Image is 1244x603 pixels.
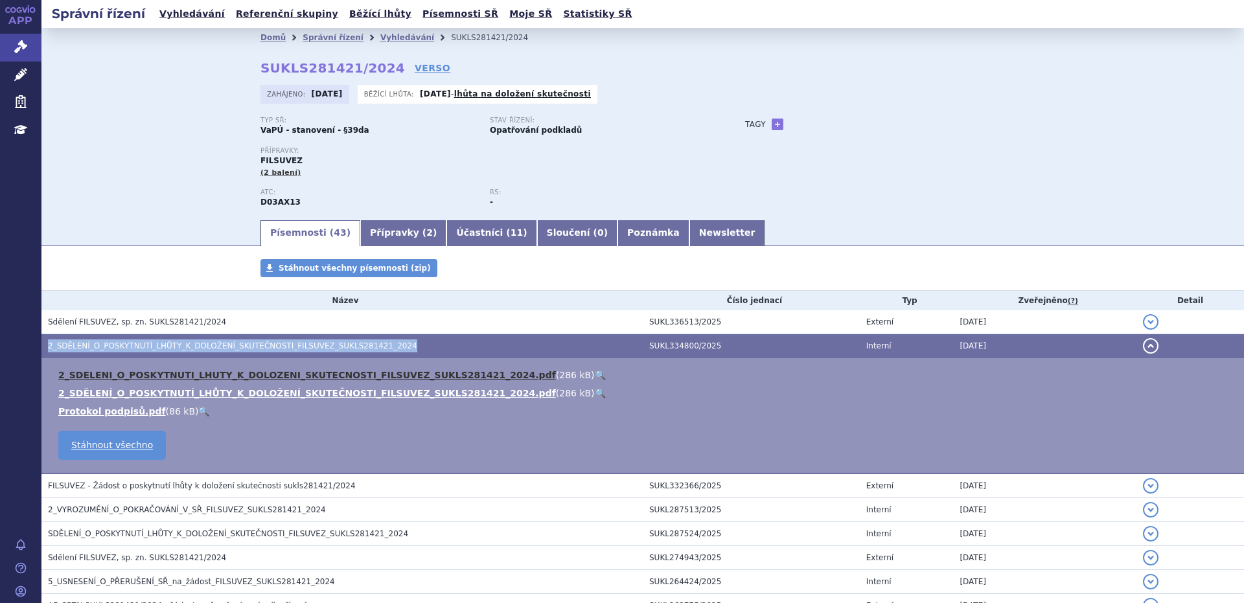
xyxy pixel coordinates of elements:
a: Běžící lhůty [345,5,415,23]
td: [DATE] [953,498,1136,522]
span: 286 kB [559,370,591,380]
td: [DATE] [953,334,1136,358]
a: 2_SDĚLENÍ_O_POSKYTNUTÍ_LHŮTY_K_DOLOŽENÍ_SKUTEČNOSTI_FILSUVEZ_SUKLS281421_2024.pdf [58,388,556,398]
span: Externí [866,317,893,326]
span: FILSUVEZ - Žádost o poskytnutí lhůty k doložení skutečnosti sukls281421/2024 [48,481,356,490]
a: Stáhnout všechno [58,431,166,460]
span: 286 kB [559,388,591,398]
span: Interní [866,505,892,514]
span: 11 [511,227,523,238]
a: 🔍 [595,388,606,398]
span: Interní [866,529,892,538]
p: RS: [490,188,706,196]
button: detail [1143,502,1158,518]
strong: BŘEZOVÁ KŮRA [260,198,301,207]
th: Název [41,291,643,310]
button: detail [1143,314,1158,330]
p: Stav řízení: [490,117,706,124]
a: Přípravky (2) [360,220,446,246]
span: 2 [426,227,433,238]
span: Interní [866,341,892,350]
span: 43 [334,227,346,238]
a: VERSO [415,62,450,74]
a: Domů [260,33,286,42]
span: Běžící lhůta: [364,89,417,99]
span: 5_USNESENÍ_O_PŘERUŠENÍ_SŘ_na_žádost_FILSUVEZ_SUKLS281421_2024 [48,577,335,586]
a: Protokol podpisů.pdf [58,406,166,416]
td: [DATE] [953,310,1136,334]
td: SUKL336513/2025 [643,310,860,334]
span: 2_SDĚLENÍ_O_POSKYTNUTÍ_LHŮTY_K_DOLOŽENÍ_SKUTEČNOSTI_FILSUVEZ_SUKLS281421_2024 [48,341,417,350]
button: detail [1143,574,1158,589]
td: [DATE] [953,473,1136,498]
span: Zahájeno: [267,89,308,99]
td: SUKL332366/2025 [643,473,860,498]
a: Statistiky SŘ [559,5,636,23]
span: 86 kB [169,406,195,416]
span: Externí [866,553,893,562]
span: Externí [866,481,893,490]
strong: - [490,198,493,207]
span: Sdělení FILSUVEZ, sp. zn. SUKLS281421/2024 [48,553,226,562]
td: [DATE] [953,570,1136,594]
strong: Opatřování podkladů [490,126,582,135]
li: SUKLS281421/2024 [451,28,545,47]
a: Písemnosti SŘ [419,5,502,23]
span: FILSUVEZ [260,156,303,165]
span: Stáhnout všechny písemnosti (zip) [279,264,431,273]
p: Typ SŘ: [260,117,477,124]
th: Typ [860,291,954,310]
th: Detail [1136,291,1244,310]
li: ( ) [58,387,1231,400]
button: detail [1143,338,1158,354]
th: Zveřejněno [953,291,1136,310]
a: Newsletter [689,220,765,246]
span: 2_VYROZUMĚNÍ_O_POKRAČOVÁNÍ_V_SŘ_FILSUVEZ_SUKLS281421_2024 [48,505,326,514]
a: 🔍 [198,406,209,416]
a: 🔍 [595,370,606,380]
td: [DATE] [953,522,1136,546]
a: Písemnosti (43) [260,220,360,246]
span: 0 [597,227,604,238]
h3: Tagy [745,117,766,132]
a: Moje SŘ [505,5,556,23]
button: detail [1143,478,1158,494]
li: ( ) [58,405,1231,418]
a: Správní řízení [303,33,363,42]
button: detail [1143,526,1158,541]
a: Stáhnout všechny písemnosti (zip) [260,259,437,277]
strong: SUKLS281421/2024 [260,60,405,76]
strong: [DATE] [312,89,343,98]
p: Přípravky: [260,147,719,155]
td: SUKL334800/2025 [643,334,860,358]
h2: Správní řízení [41,5,155,23]
td: SUKL274943/2025 [643,546,860,570]
a: Referenční skupiny [232,5,342,23]
td: SUKL287513/2025 [643,498,860,522]
a: Účastníci (11) [446,220,536,246]
a: + [772,119,783,130]
strong: [DATE] [420,89,451,98]
p: ATC: [260,188,477,196]
p: - [420,89,591,99]
li: ( ) [58,369,1231,381]
td: SUKL287524/2025 [643,522,860,546]
span: Sdělení FILSUVEZ, sp. zn. SUKLS281421/2024 [48,317,226,326]
button: detail [1143,550,1158,565]
a: 2_SDELENI_O_POSKYTNUTI_LHUTY_K_DOLOZENI_SKUTECNOSTI_FILSUVEZ_SUKLS281421_2024.pdf [58,370,556,380]
th: Číslo jednací [643,291,860,310]
a: Vyhledávání [380,33,434,42]
td: [DATE] [953,546,1136,570]
span: (2 balení) [260,168,301,177]
a: Sloučení (0) [537,220,617,246]
strong: VaPÚ - stanovení - §39da [260,126,369,135]
span: SDĚLENÍ_O_POSKYTNUTÍ_LHŮTY_K_DOLOŽENÍ_SKUTEČNOSTI_FILSUVEZ_SUKLS281421_2024 [48,529,408,538]
abbr: (?) [1068,297,1078,306]
a: Vyhledávání [155,5,229,23]
td: SUKL264424/2025 [643,570,860,594]
span: Interní [866,577,892,586]
a: lhůta na doložení skutečnosti [454,89,591,98]
a: Poznámka [617,220,689,246]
